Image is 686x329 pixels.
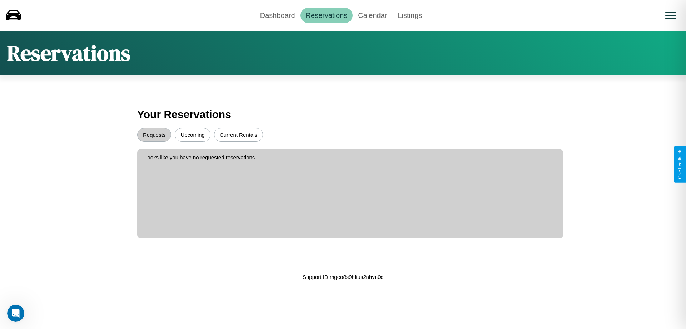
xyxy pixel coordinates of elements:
[137,128,171,142] button: Requests
[214,128,263,142] button: Current Rentals
[7,38,130,68] h1: Reservations
[661,5,681,25] button: Open menu
[175,128,210,142] button: Upcoming
[303,272,383,282] p: Support ID: mgeo8s9hltus2nhyn0c
[300,8,353,23] a: Reservations
[137,105,549,124] h3: Your Reservations
[353,8,392,23] a: Calendar
[255,8,300,23] a: Dashboard
[392,8,427,23] a: Listings
[144,153,556,162] p: Looks like you have no requested reservations
[7,305,24,322] iframe: Intercom live chat
[677,150,682,179] div: Give Feedback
